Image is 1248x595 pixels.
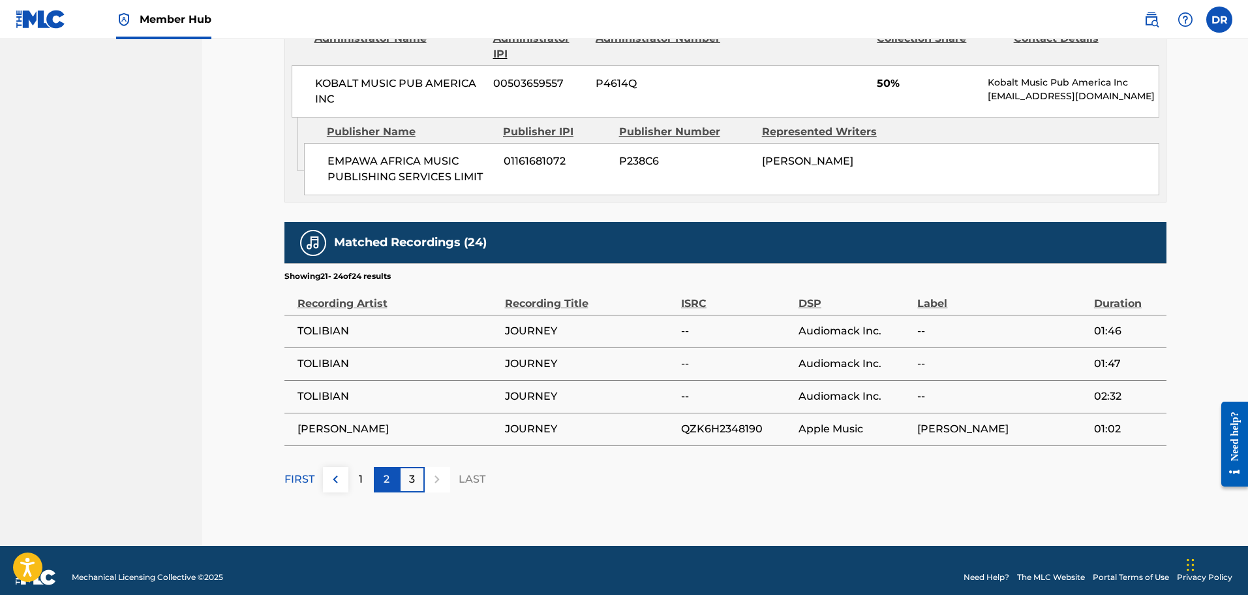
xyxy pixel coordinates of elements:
[505,282,675,312] div: Recording Title
[409,472,415,487] p: 3
[1144,12,1159,27] img: search
[917,356,1087,372] span: --
[988,89,1158,103] p: [EMAIL_ADDRESS][DOMAIN_NAME]
[799,356,911,372] span: Audiomack Inc.
[72,571,223,583] span: Mechanical Licensing Collective © 2025
[1187,545,1195,585] div: Drag
[1172,7,1198,33] div: Help
[596,31,722,62] div: Administrator Number
[1183,532,1248,595] iframe: Chat Widget
[681,323,792,339] span: --
[504,153,609,169] span: 01161681072
[1211,391,1248,496] iframe: Resource Center
[284,472,314,487] p: FIRST
[681,282,792,312] div: ISRC
[493,31,586,62] div: Administrator IPI
[1094,282,1160,312] div: Duration
[503,124,609,140] div: Publisher IPI
[315,76,484,107] span: KOBALT MUSIC PUB AMERICA INC
[327,124,493,140] div: Publisher Name
[681,421,792,437] span: QZK6H2348190
[1138,7,1164,33] a: Public Search
[799,282,911,312] div: DSP
[1093,571,1169,583] a: Portal Terms of Use
[297,356,498,372] span: TOLIBIAN
[505,323,675,339] span: JOURNEY
[493,76,586,91] span: 00503659557
[877,76,978,91] span: 50%
[297,282,498,312] div: Recording Artist
[314,31,483,62] div: Administrator Name
[305,235,321,251] img: Matched Recordings
[988,76,1158,89] p: Kobalt Music Pub America Inc
[799,389,911,404] span: Audiomack Inc.
[297,421,498,437] span: [PERSON_NAME]
[917,421,1087,437] span: [PERSON_NAME]
[140,12,211,27] span: Member Hub
[384,472,389,487] p: 2
[917,282,1087,312] div: Label
[505,356,675,372] span: JOURNEY
[459,472,485,487] p: LAST
[1094,421,1160,437] span: 01:02
[284,270,391,282] p: Showing 21 - 24 of 24 results
[505,389,675,404] span: JOURNEY
[917,323,1087,339] span: --
[681,389,792,404] span: --
[297,323,498,339] span: TOLIBIAN
[1178,12,1193,27] img: help
[1177,571,1232,583] a: Privacy Policy
[16,10,66,29] img: MLC Logo
[964,571,1009,583] a: Need Help?
[619,124,752,140] div: Publisher Number
[877,31,1003,62] div: Collection Share
[297,389,498,404] span: TOLIBIAN
[327,472,343,487] img: left
[359,472,363,487] p: 1
[327,153,494,185] span: EMPAWA AFRICA MUSIC PUBLISHING SERVICES LIMIT
[334,235,487,250] h5: Matched Recordings (24)
[917,389,1087,404] span: --
[1206,7,1232,33] div: User Menu
[1094,356,1160,372] span: 01:47
[799,323,911,339] span: Audiomack Inc.
[1017,571,1085,583] a: The MLC Website
[116,12,132,27] img: Top Rightsholder
[619,153,752,169] span: P238C6
[16,570,56,585] img: logo
[681,356,792,372] span: --
[762,124,895,140] div: Represented Writers
[799,421,911,437] span: Apple Music
[1014,31,1140,62] div: Contact Details
[1094,389,1160,404] span: 02:32
[505,421,675,437] span: JOURNEY
[596,76,722,91] span: P4614Q
[762,155,853,167] span: [PERSON_NAME]
[1094,323,1160,339] span: 01:46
